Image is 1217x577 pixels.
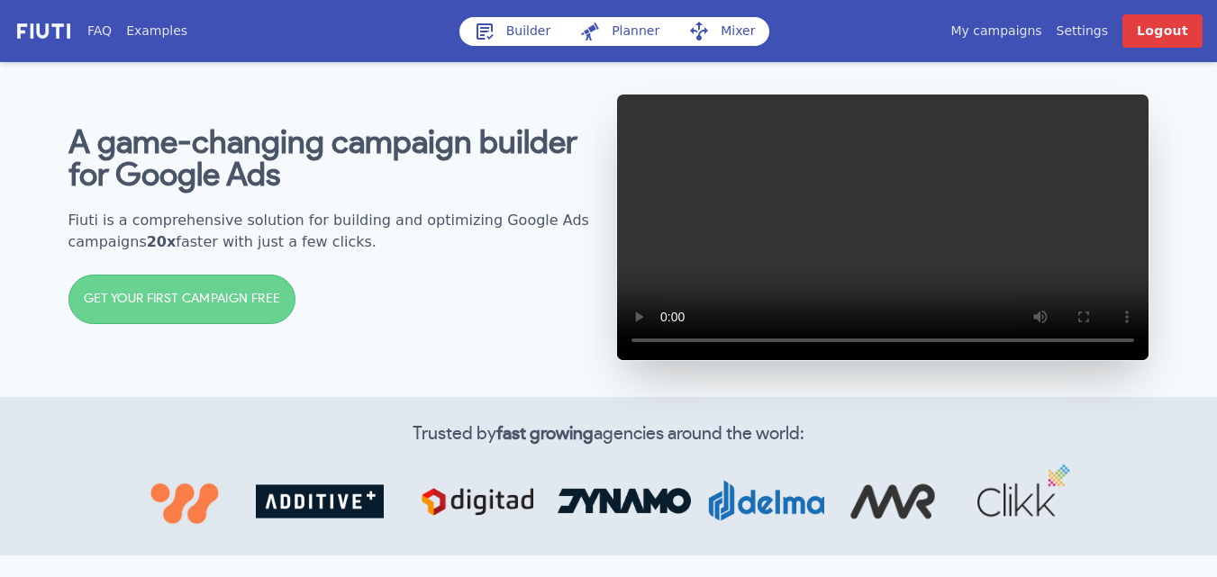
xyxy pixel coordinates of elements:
[68,127,577,192] b: A game-changing campaign builder for Google Ads
[239,467,401,536] img: abf0a6e.png
[68,275,296,324] a: GET YOUR FIRST CAMPAIGN FREE
[147,233,177,250] b: 20x
[565,17,674,46] a: Planner
[90,420,1128,447] h2: Trusted by agencies around the world:
[558,488,693,515] img: 83c4e68.jpg
[674,17,769,46] a: Mixer
[704,479,830,523] img: d3352e4.png
[1122,14,1203,48] a: Logout
[140,456,230,546] img: b8f48c0.jpg
[126,22,187,41] a: Examples
[950,22,1041,41] a: My campaigns
[14,21,73,41] img: f731f27.png
[496,425,594,443] b: fast growing
[68,210,602,253] h2: Fiuti is a comprehensive solution for building and optimizing Google Ads campaigns faster with ju...
[616,94,1149,361] video: Google Ads SKAG tool video
[87,22,112,41] a: FAQ
[830,459,956,543] img: cb4d2d3.png
[1057,22,1108,41] a: Settings
[956,458,1077,545] img: 5680c82.png
[401,464,554,540] img: 7aba02c.png
[459,17,566,46] a: Builder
